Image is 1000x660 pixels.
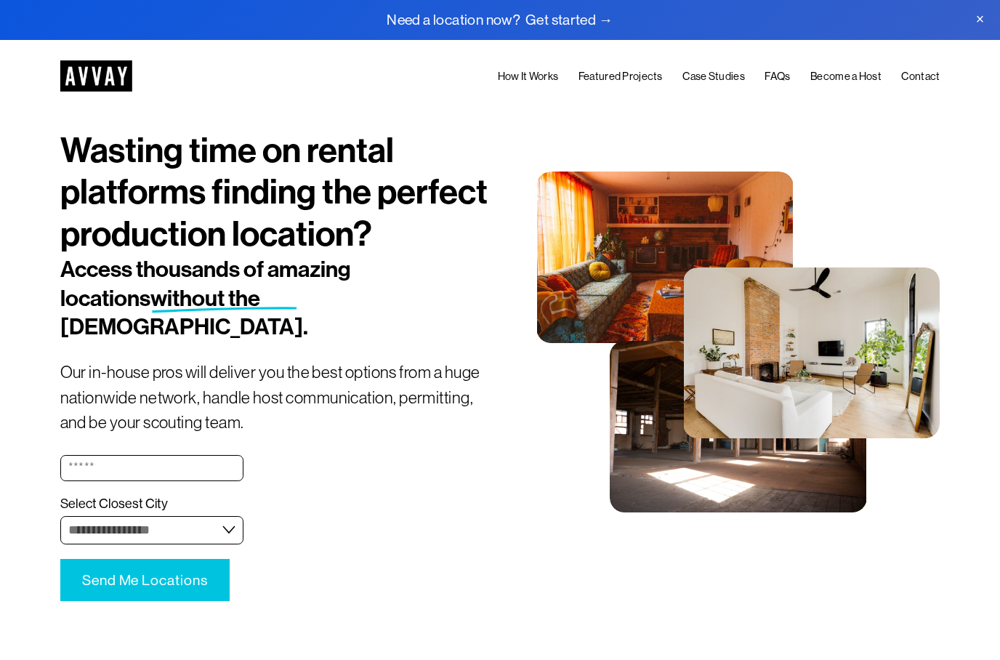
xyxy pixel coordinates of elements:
h1: Wasting time on rental platforms finding the perfect production location? [60,130,500,256]
select: Select Closest City [60,516,243,544]
img: AVVAY - The First Nationwide Location Scouting Co. [60,60,132,92]
span: Send Me Locations [82,572,209,588]
a: Become a Host [810,67,882,85]
a: Contact [901,67,940,85]
span: Select Closest City [60,496,168,512]
a: Case Studies [682,67,745,85]
a: Featured Projects [578,67,663,85]
a: FAQs [765,67,790,85]
p: Our in-house pros will deliver you the best options from a huge nationwide network, handle host c... [60,360,500,435]
a: How It Works [498,67,559,85]
h2: Access thousands of amazing locations [60,255,427,341]
span: without the [DEMOGRAPHIC_DATA]. [60,285,308,340]
button: Send Me LocationsSend Me Locations [60,559,230,601]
